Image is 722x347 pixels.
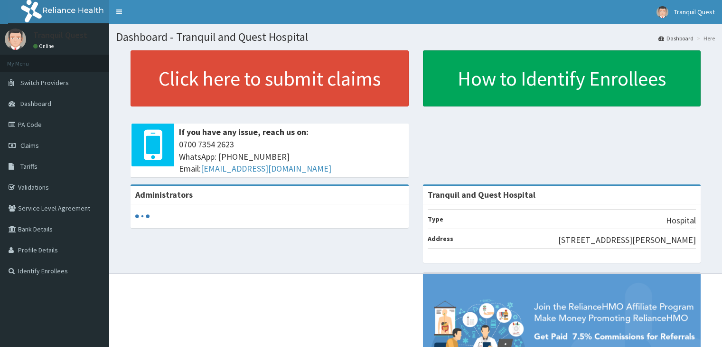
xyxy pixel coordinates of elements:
span: Switch Providers [20,78,69,87]
span: Tranquil Quest [674,8,715,16]
p: Tranquil Quest [33,31,87,39]
p: [STREET_ADDRESS][PERSON_NAME] [558,234,696,246]
a: Click here to submit claims [131,50,409,106]
span: Dashboard [20,99,51,108]
img: User Image [5,29,26,50]
b: Administrators [135,189,193,200]
h1: Dashboard - Tranquil and Quest Hospital [116,31,715,43]
a: [EMAIL_ADDRESS][DOMAIN_NAME] [201,163,331,174]
b: Address [428,234,453,243]
span: Claims [20,141,39,150]
b: Type [428,215,443,223]
span: Tariffs [20,162,38,171]
span: 0700 7354 2623 WhatsApp: [PHONE_NUMBER] Email: [179,138,404,175]
a: Dashboard [658,34,694,42]
a: Online [33,43,56,49]
b: If you have any issue, reach us on: [179,126,309,137]
p: Hospital [666,214,696,227]
strong: Tranquil and Quest Hospital [428,189,535,200]
a: How to Identify Enrollees [423,50,701,106]
li: Here [694,34,715,42]
svg: audio-loading [135,209,150,223]
img: User Image [656,6,668,18]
